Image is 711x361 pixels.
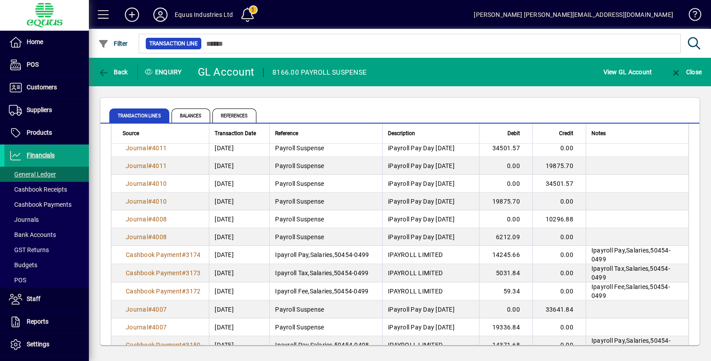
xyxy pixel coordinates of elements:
[507,128,520,138] span: Debit
[149,39,198,48] span: Transaction Line
[532,210,586,228] td: 10296.88
[148,198,152,205] span: #
[126,251,182,258] span: Cashbook Payment
[123,268,204,278] a: Cashbook Payment#3173
[479,282,532,301] td: 59.34
[152,144,167,152] span: 4011
[148,233,152,241] span: #
[9,277,26,284] span: POS
[4,122,89,144] a: Products
[152,306,167,313] span: 4007
[123,143,170,153] a: Journal#4011
[532,282,586,301] td: 0.00
[479,336,532,354] td: 14371.68
[126,341,182,349] span: Cashbook Payment
[148,216,152,223] span: #
[591,247,671,263] span: Ipayroll Pay,Salaries,50454-0499
[275,162,324,169] span: Payroll Suspense
[538,128,581,138] div: Credit
[123,214,170,224] a: Journal#4008
[388,233,455,241] span: iPayroll Pay Day [DATE]
[9,171,56,178] span: General Ledger
[186,269,200,277] span: 3173
[275,128,377,138] div: Reference
[152,216,167,223] span: 4008
[275,198,324,205] span: Payroll Suspense
[532,301,586,318] td: 33641.84
[118,7,146,23] button: Add
[182,288,186,295] span: #
[126,306,148,313] span: Journal
[479,157,532,175] td: 0.00
[4,311,89,333] a: Reports
[532,228,586,246] td: 0.00
[275,306,324,313] span: Payroll Suspense
[479,228,532,246] td: 6212.09
[532,175,586,193] td: 34501.57
[27,295,40,302] span: Staff
[182,341,186,349] span: #
[123,305,170,314] a: Journal#4007
[215,128,264,138] div: Transaction Date
[479,246,532,264] td: 14245.66
[9,246,49,253] span: GST Returns
[9,216,39,223] span: Journals
[4,288,89,310] a: Staff
[479,301,532,318] td: 0.00
[532,139,586,157] td: 0.00
[591,128,606,138] span: Notes
[123,128,139,138] span: Source
[215,128,256,138] span: Transaction Date
[275,251,369,258] span: Ipayroll Pay,Salaries,50454-0499
[532,264,586,282] td: 0.00
[186,341,200,349] span: 3150
[152,180,167,187] span: 4010
[27,129,52,136] span: Products
[123,250,204,260] a: Cashbook Payment#3174
[123,232,170,242] a: Journal#4008
[98,68,128,76] span: Back
[4,227,89,242] a: Bank Accounts
[215,197,234,206] span: [DATE]
[388,198,455,205] span: iPayroll Pay Day [DATE]
[532,193,586,210] td: 0.00
[275,144,324,152] span: Payroll Suspense
[4,182,89,197] a: Cashbook Receipts
[126,233,148,241] span: Journal
[9,231,56,238] span: Bank Accounts
[215,179,234,188] span: [DATE]
[9,186,67,193] span: Cashbook Receipts
[4,76,89,99] a: Customers
[532,246,586,264] td: 0.00
[27,38,43,45] span: Home
[126,269,182,277] span: Cashbook Payment
[474,8,673,22] div: [PERSON_NAME] [PERSON_NAME][EMAIL_ADDRESS][DOMAIN_NAME]
[479,210,532,228] td: 0.00
[182,269,186,277] span: #
[109,108,169,123] span: Transaction lines
[126,198,148,205] span: Journal
[215,233,234,241] span: [DATE]
[186,288,200,295] span: 3172
[123,340,204,350] a: Cashbook Payment#3150
[152,233,167,241] span: 4008
[485,128,528,138] div: Debit
[4,257,89,273] a: Budgets
[152,198,167,205] span: 4010
[215,250,234,259] span: [DATE]
[591,128,677,138] div: Notes
[532,318,586,336] td: 0.00
[27,106,52,113] span: Suppliers
[388,306,455,313] span: iPayroll Pay Day [DATE]
[4,242,89,257] a: GST Returns
[126,180,148,187] span: Journal
[4,212,89,227] a: Journals
[4,31,89,53] a: Home
[215,215,234,224] span: [DATE]
[182,251,186,258] span: #
[27,61,39,68] span: POS
[215,287,234,296] span: [DATE]
[532,336,586,354] td: 0.00
[96,64,130,80] button: Back
[388,324,455,331] span: iPayroll Pay Day [DATE]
